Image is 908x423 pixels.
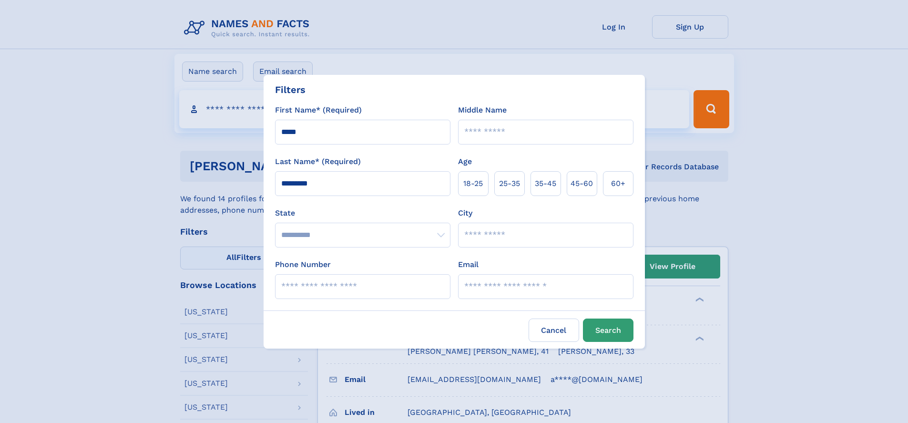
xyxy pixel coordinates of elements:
span: 45‑60 [571,178,593,189]
span: 60+ [611,178,625,189]
label: Cancel [529,319,579,342]
span: 35‑45 [535,178,556,189]
label: Phone Number [275,259,331,270]
label: First Name* (Required) [275,104,362,116]
span: 18‑25 [463,178,483,189]
label: City [458,207,472,219]
label: State [275,207,450,219]
label: Email [458,259,479,270]
label: Last Name* (Required) [275,156,361,167]
div: Filters [275,83,306,97]
button: Search [583,319,633,342]
span: 25‑35 [499,178,520,189]
label: Age [458,156,472,167]
label: Middle Name [458,104,507,116]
